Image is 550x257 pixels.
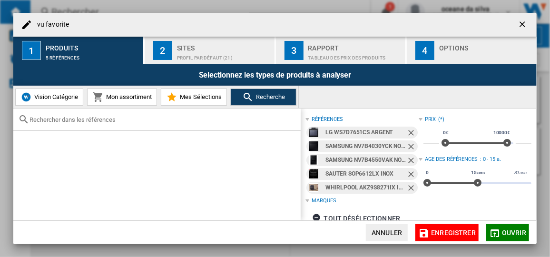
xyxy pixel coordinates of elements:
[46,50,139,60] div: 5 références
[309,155,318,165] img: darty
[15,89,83,106] button: Vision Catégorie
[145,37,275,64] button: 2 Sites Profil par défaut (21)
[425,116,436,123] div: Prix
[502,229,526,237] span: Ouvrir
[231,89,296,106] button: Recherche
[309,169,318,178] img: 7d41afbba42b37fd19ba170164faee35.jpg
[87,89,157,106] button: Mon assortiment
[285,41,304,60] div: 3
[325,168,406,180] div: SAUTER SOP6612LX INOX
[406,142,418,153] ng-md-icon: Retirer
[480,156,531,163] div: : 0 - 15 a.
[514,15,533,34] button: getI18NText('BUTTONS.CLOSE_DIALOG')
[177,93,222,100] span: Mes Sélections
[308,50,402,60] div: Tableau des prix des produits
[29,116,296,123] input: Rechercher dans les références
[407,37,537,64] button: 4 Options
[492,129,511,137] span: 10000€
[13,64,537,86] div: Selectionnez les types de produits à analyser
[308,40,402,50] div: Rapport
[442,129,450,137] span: 0€
[309,183,318,192] img: 1e166e98515d413ea246af3c3b65fb64.webp
[406,169,418,181] ng-md-icon: Retirer
[254,93,285,100] span: Recherche
[366,224,408,241] button: Annuler
[425,156,478,163] div: Age des références
[431,229,476,237] span: Enregistrer
[276,37,407,64] button: 3 Rapport Tableau des prix des produits
[518,20,529,31] ng-md-icon: getI18NText('BUTTONS.CLOSE_DIALOG')
[312,116,343,123] div: références
[424,169,430,177] span: 0
[32,93,78,100] span: Vision Catégorie
[312,210,400,227] div: tout désélectionner
[309,210,403,227] button: tout désélectionner
[513,169,528,177] span: 30 ans
[177,50,271,60] div: Profil par défaut (21)
[177,40,271,50] div: Sites
[312,197,336,205] div: Marques
[153,41,172,60] div: 2
[406,183,418,195] ng-md-icon: Retirer
[415,41,434,60] div: 4
[32,20,69,30] h4: vu favorite
[309,141,318,151] img: 8806094500042_h_f_l_0
[325,140,406,152] div: SAMSUNG NV7B4030YCK NOIR
[309,128,318,137] img: 8806084889133_h_f_l_0
[13,37,144,64] button: 1 Produits 5 références
[470,169,486,177] span: 15 ans
[325,182,406,194] div: WHIRLPOOL AKZ9S8271IX INOX
[415,224,479,241] button: Enregistrer
[46,40,139,50] div: Produits
[20,91,32,103] img: wiser-icon-blue.png
[486,224,529,241] button: Ouvrir
[104,93,152,100] span: Mon assortiment
[325,154,406,166] div: SAMSUNG NV7B4550VAK NOIR
[406,128,418,139] ng-md-icon: Retirer
[439,40,533,50] div: Options
[325,127,406,138] div: LG WS7D7651CS ARGENT
[406,156,418,167] ng-md-icon: Retirer
[22,41,41,60] div: 1
[161,89,227,106] button: Mes Sélections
